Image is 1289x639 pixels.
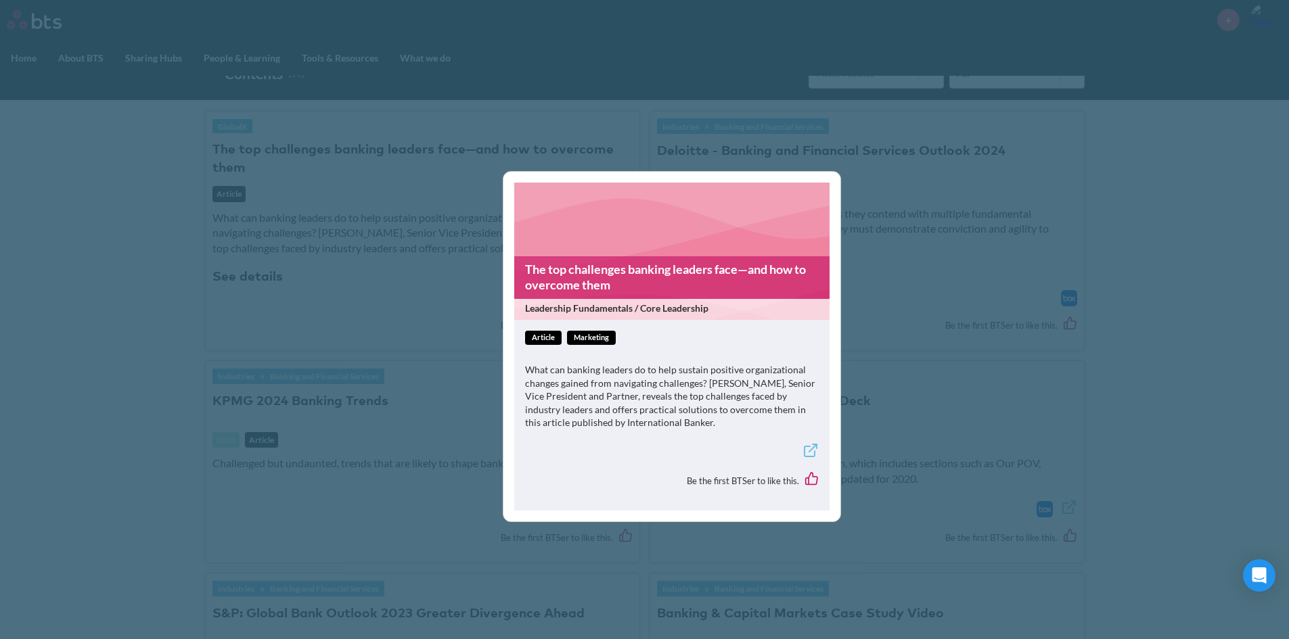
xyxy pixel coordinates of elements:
a: External link [802,442,819,462]
span: article [525,331,562,345]
span: Leadership Fundamentals / Core Leadership [525,302,816,315]
a: The top challenges banking leaders face—and how to overcome them [514,256,830,299]
p: What can banking leaders do to help sustain positive organizational changes gained from navigatin... [525,363,819,429]
span: Marketing [567,331,616,345]
div: Be the first BTSer to like this. [525,462,819,500]
div: Open Intercom Messenger [1243,559,1275,592]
